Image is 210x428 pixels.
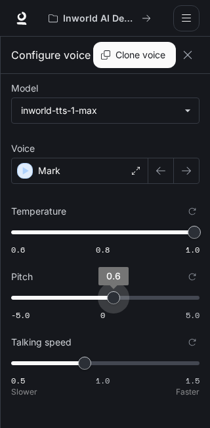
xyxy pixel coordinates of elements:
[11,375,25,386] span: 0.5
[11,84,38,93] p: Model
[43,5,157,31] button: All workspaces
[186,375,199,386] span: 1.5
[96,244,110,255] span: 0.8
[96,375,110,386] span: 1.0
[93,42,176,68] button: Clone voice
[11,272,33,281] p: Pitch
[186,244,199,255] span: 1.0
[11,144,35,153] p: Voice
[11,388,37,396] p: Slower
[173,5,199,31] button: open drawer
[11,338,72,347] p: Talking speed
[11,244,25,255] span: 0.6
[12,98,199,123] div: inworld-tts-1-max
[185,335,199,349] button: Reset to default
[185,204,199,219] button: Reset to default
[21,104,178,117] div: inworld-tts-1-max
[63,13,136,24] p: Inworld AI Demos
[106,270,121,281] span: 0.6
[186,310,199,321] span: 5.0
[185,270,199,284] button: Reset to default
[11,207,66,216] p: Temperature
[100,310,105,321] span: 0
[11,310,30,321] span: -5.0
[38,164,60,177] p: Mark
[11,47,91,63] p: Configure voice
[176,388,199,396] p: Faster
